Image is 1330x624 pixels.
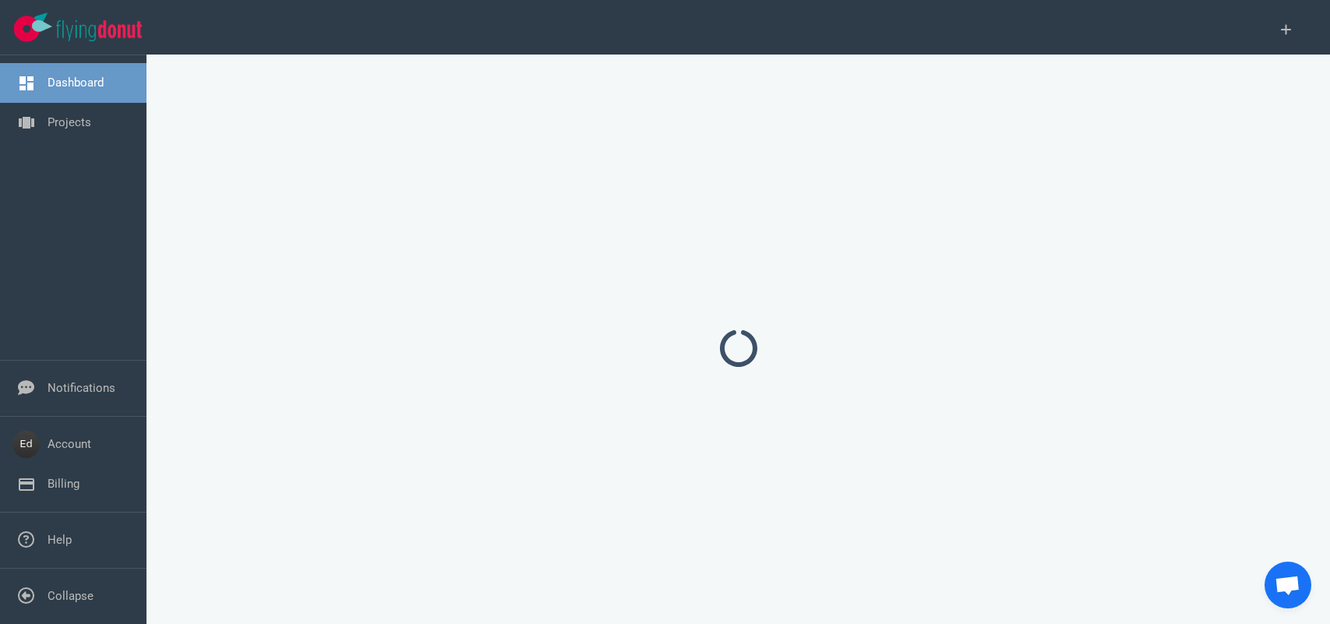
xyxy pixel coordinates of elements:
img: Flying Donut text logo [56,20,142,41]
a: Account [48,437,91,451]
a: Notifications [48,381,115,395]
a: Projects [48,115,91,129]
a: Dashboard [48,76,104,90]
a: Billing [48,477,79,491]
a: Aprire la chat [1265,562,1311,608]
a: Collapse [48,589,93,603]
a: Help [48,533,72,547]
